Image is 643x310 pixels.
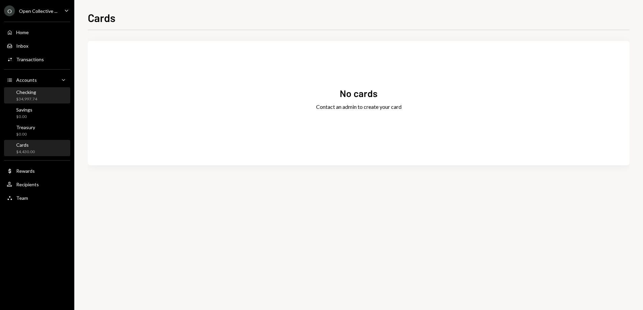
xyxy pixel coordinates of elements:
div: Savings [16,107,32,113]
div: Team [16,195,28,201]
div: Cards [16,142,35,148]
a: Cards$4,430.00 [4,140,70,156]
div: Open Collective ... [19,8,57,14]
div: Transactions [16,56,44,62]
div: $34,997.74 [16,96,37,102]
div: Treasury [16,124,35,130]
div: $0.00 [16,132,35,137]
div: No cards [340,87,378,100]
a: Rewards [4,165,70,177]
a: Home [4,26,70,38]
div: $4,430.00 [16,149,35,155]
div: Recipients [16,182,39,187]
a: Accounts [4,74,70,86]
a: Savings$0.00 [4,105,70,121]
a: Checking$34,997.74 [4,87,70,103]
div: Rewards [16,168,35,174]
a: Recipients [4,178,70,190]
h1: Cards [88,11,115,24]
div: Contact an admin to create your card [316,103,402,111]
a: Transactions [4,53,70,65]
a: Team [4,192,70,204]
a: Inbox [4,40,70,52]
div: O [4,5,15,16]
div: Accounts [16,77,37,83]
div: Home [16,29,29,35]
div: Checking [16,89,37,95]
div: Inbox [16,43,28,49]
div: $0.00 [16,114,32,120]
a: Treasury$0.00 [4,122,70,139]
